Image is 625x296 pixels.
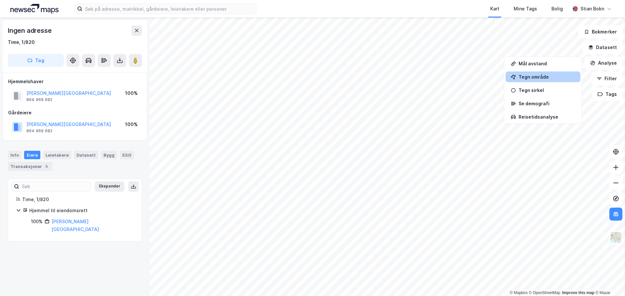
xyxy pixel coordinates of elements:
[22,196,134,203] div: Time, 1/820
[43,151,71,159] div: Leietakere
[519,101,575,106] div: Se demografi
[514,5,537,13] div: Mine Tags
[8,25,53,36] div: Ingen adresse
[585,57,622,70] button: Analyse
[120,151,134,159] div: ESG
[74,151,98,159] div: Datasett
[8,109,142,117] div: Gårdeiere
[8,38,35,46] div: Time, 1/820
[24,151,40,159] div: Eiere
[592,265,625,296] iframe: Chat Widget
[101,151,117,159] div: Bygg
[31,218,43,225] div: 100%
[578,25,622,38] button: Bokmerker
[10,4,59,14] img: logo.a4113a55bc3d86da70a041830d287a7e.svg
[592,88,622,101] button: Tags
[29,207,134,214] div: Hjemmel til eiendomsrett
[26,128,52,134] div: 864 969 682
[95,181,124,192] button: Ekspander
[591,72,622,85] button: Filter
[529,290,561,295] a: OpenStreetMap
[43,163,50,170] div: 5
[51,219,99,232] a: [PERSON_NAME][GEOGRAPHIC_DATA]
[8,151,21,159] div: Info
[82,4,256,14] input: Søk på adresse, matrikkel, gårdeiere, leietakere eller personer
[125,89,138,97] div: 100%
[519,87,575,93] div: Tegn sirkel
[26,97,52,102] div: 864 969 682
[8,78,142,85] div: Hjemmelshaver
[8,162,52,171] div: Transaksjoner
[562,290,594,295] a: Improve this map
[580,5,604,13] div: Stian Bokn
[490,5,499,13] div: Kart
[519,74,575,80] div: Tegn område
[510,290,528,295] a: Mapbox
[519,114,575,120] div: Reisetidsanalyse
[125,121,138,128] div: 100%
[8,54,64,67] button: Tag
[583,41,622,54] button: Datasett
[610,231,622,244] img: Z
[551,5,563,13] div: Bolig
[19,182,90,191] input: Søk
[519,61,575,66] div: Mål avstand
[592,265,625,296] div: Kontrollprogram for chat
